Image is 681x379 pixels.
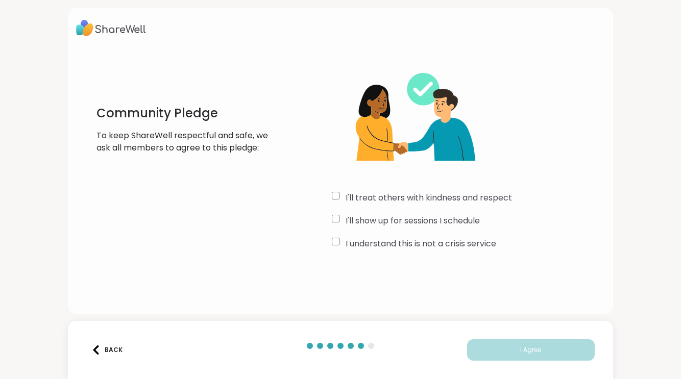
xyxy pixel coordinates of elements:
[96,105,278,121] h1: Community Pledge
[346,192,512,204] label: I'll treat others with kindness and respect
[86,339,127,361] button: Back
[346,238,496,250] label: I understand this is not a crisis service
[520,345,541,355] span: I Agree
[76,16,146,40] img: ShareWell Logo
[96,130,278,154] p: To keep ShareWell respectful and safe, we ask all members to agree to this pledge:
[346,215,480,227] label: I'll show up for sessions I schedule
[467,339,595,361] button: I Agree
[91,345,123,355] div: Back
